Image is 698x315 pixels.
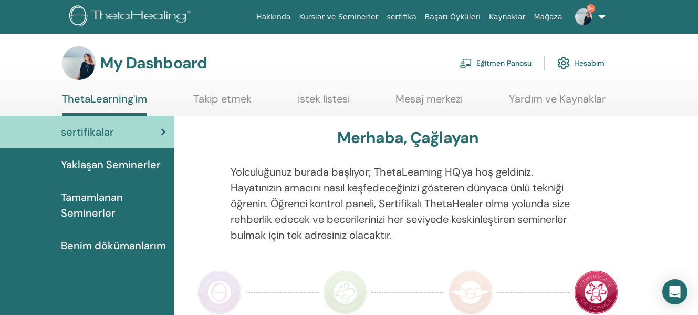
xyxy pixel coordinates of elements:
span: sertifikalar [61,124,114,140]
img: Practitioner [197,270,242,314]
a: Eğitmen Panosu [460,52,532,75]
a: Kaynaklar [485,7,530,27]
div: Open Intercom Messenger [662,279,687,304]
a: sertifika [382,7,420,27]
a: Kurslar ve Seminerler [295,7,382,27]
a: Takip etmek [193,93,252,113]
span: Benim dökümanlarım [61,238,166,253]
img: Certificate of Science [574,270,618,314]
h3: Merhaba, Çağlayan [337,128,478,147]
img: logo.png [69,5,195,29]
span: Yaklaşan Seminerler [61,157,161,172]
img: Master [449,270,493,314]
img: chalkboard-teacher.svg [460,58,472,68]
a: ThetaLearning'im [62,93,147,116]
img: cog.svg [557,54,570,72]
a: Hakkında [252,7,295,27]
img: default.jpg [62,46,96,80]
img: default.jpg [575,8,592,25]
a: Hesabım [557,52,605,75]
a: Mesaj merkezi [395,93,463,113]
a: Mağaza [529,7,566,27]
img: Instructor [323,270,367,314]
a: Başarı Öyküleri [421,7,485,27]
span: 9+ [587,4,595,13]
a: istek listesi [298,93,350,113]
span: Tamamlanan Seminerler [61,189,166,221]
h3: My Dashboard [100,54,207,73]
p: Yolculuğunuz burada başlıyor; ThetaLearning HQ'ya hoş geldiniz. Hayatınızın amacını nasıl keşfede... [231,164,586,243]
a: Yardım ve Kaynaklar [509,93,606,113]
